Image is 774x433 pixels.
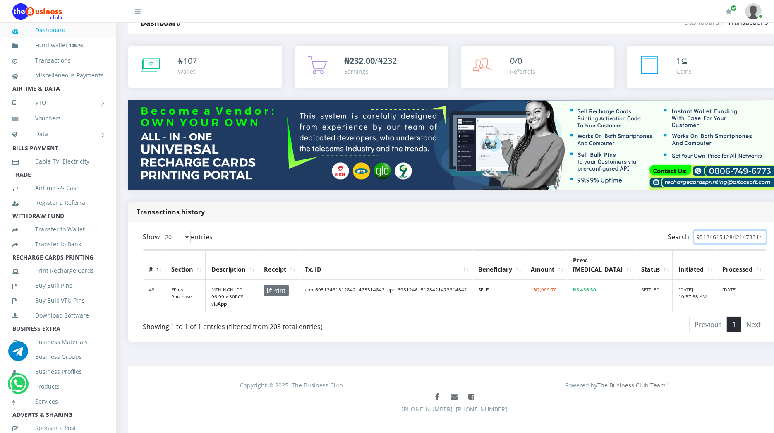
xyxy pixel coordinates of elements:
[137,207,205,216] strong: Transactions history
[726,8,732,15] i: Renew/Upgrade Subscription
[259,250,299,279] th: Receipt: activate to sort column ascending
[178,55,197,67] div: ₦
[510,55,522,66] span: 0/0
[676,67,692,76] div: Coins
[12,66,103,85] a: Miscellaneous Payments
[568,281,635,313] td: ₦5,456.30
[717,281,765,313] td: [DATE]
[12,109,103,128] a: Vouchers
[144,250,165,279] th: #: activate to sort column descending
[67,42,84,48] small: [ ]
[473,281,525,313] td: SELF
[12,235,103,254] a: Transfer to Bank
[12,332,103,351] a: Business Materials
[447,390,462,405] a: Mail us
[673,281,716,313] td: [DATE] 10:37:58 AM
[143,231,213,243] label: Show entries
[206,281,258,313] td: MTN NGN100 - 96.99 x 30PCS via
[510,67,536,76] div: Referrals
[12,347,103,366] a: Business Groups
[684,18,719,27] a: Dashboard
[12,124,103,144] a: Data
[636,281,673,313] td: SETTLED
[676,55,681,66] span: 1
[12,220,103,239] a: Transfer to Wallet
[12,306,103,325] a: Download Software
[295,46,448,88] a: ₦232.00/₦232 Earnings
[12,362,103,381] a: Business Profiles
[264,285,289,296] span: Print
[128,46,282,88] a: ₦107 Wallet
[461,46,615,88] a: 0/0 Referrals
[129,381,455,390] div: Copyright © 2025. The Business Club
[473,250,525,279] th: Beneficiary: activate to sort column ascending
[745,3,762,19] img: User
[526,281,567,313] td: - ₦2,909.70
[694,231,766,243] input: Search:
[668,231,766,243] label: Search:
[10,380,26,394] a: Chat for support
[673,250,716,279] th: Initiated: activate to sort column ascending
[12,392,103,411] a: Services
[430,390,445,405] a: Like The Business Club Page
[344,55,397,66] span: /₦232
[12,291,103,310] a: Buy Bulk VTU Pins
[636,250,673,279] th: Status: activate to sort column ascending
[12,92,103,113] a: VTU
[160,231,191,243] select: Showentries
[676,55,692,67] div: ⊆
[12,193,103,212] a: Register a Referral
[727,317,741,332] a: 1
[206,250,258,279] th: Description: activate to sort column ascending
[731,5,737,11] span: Renew/Upgrade Subscription
[12,276,103,295] a: Buy Bulk Pins
[12,51,103,70] a: Transactions
[178,67,197,76] div: Wallet
[69,42,83,48] b: 106.75
[218,301,227,307] b: App
[8,347,28,361] a: Chat for support
[144,281,165,313] td: 49
[526,250,567,279] th: Amount: activate to sort column ascending
[12,261,103,280] a: Print Recharge Cards
[12,36,103,55] a: Fund wallet[106.75]
[300,281,472,313] td: app_695124615128421473314842|app_695124615128421473314842
[12,21,103,40] a: Dashboard
[717,250,765,279] th: Processed: activate to sort column ascending
[12,3,62,20] img: Logo
[344,55,375,66] b: ₦232.00
[666,381,669,387] sup: ®
[183,55,197,66] span: 107
[12,377,103,396] a: Products
[300,250,472,279] th: Tx. ID: activate to sort column ascending
[166,281,206,313] td: EPins Purchase
[344,67,397,76] div: Earnings
[568,250,635,279] th: Prev. Bal: activate to sort column ascending
[12,152,103,171] a: Cable TV, Electricity
[12,178,103,197] a: Airtime -2- Cash
[597,381,669,389] a: The Business Club Team®
[464,390,479,405] a: Join The Business Club Group
[166,250,206,279] th: Section: activate to sort column ascending
[143,316,396,332] div: Showing 1 to 1 of 1 entries (filtered from 203 total entries)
